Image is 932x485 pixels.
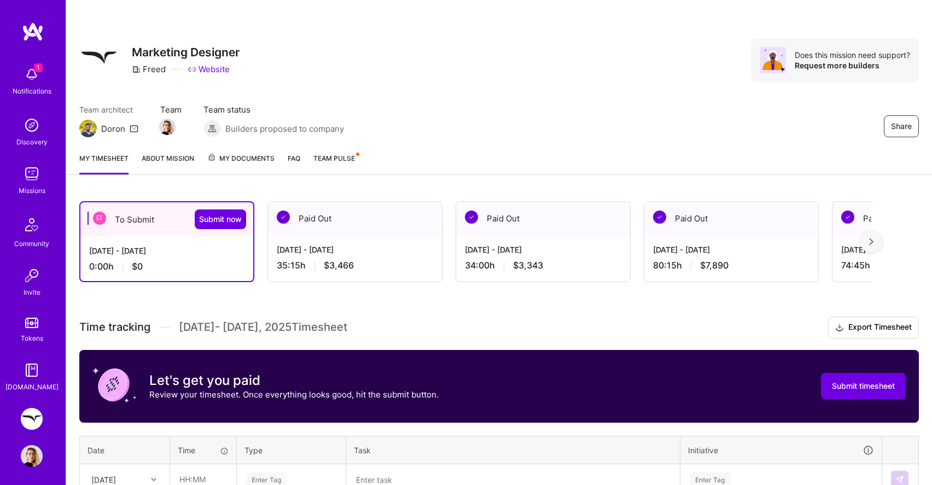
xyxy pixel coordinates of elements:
[132,65,141,74] i: icon CompanyGray
[79,153,129,174] a: My timesheet
[89,245,244,256] div: [DATE] - [DATE]
[465,211,478,224] img: Paid Out
[195,209,246,229] button: Submit now
[89,261,244,272] div: 0:00 h
[821,373,906,399] button: Submit timesheet
[21,163,43,185] img: teamwork
[79,120,97,137] img: Team Architect
[132,261,143,272] span: $0
[34,63,43,72] span: 1
[160,118,174,136] a: Team Member Avatar
[513,260,543,271] span: $3,343
[465,244,621,255] div: [DATE] - [DATE]
[179,320,347,334] span: [DATE] - [DATE] , 2025 Timesheet
[101,123,125,135] div: Doron
[277,211,290,224] img: Paid Out
[313,153,358,174] a: Team Pulse
[288,153,300,174] a: FAQ
[132,63,166,75] div: Freed
[142,153,194,174] a: About Mission
[884,115,919,137] button: Share
[832,381,895,391] span: Submit timesheet
[79,320,150,334] span: Time tracking
[13,85,51,97] div: Notifications
[700,260,729,271] span: $7,890
[225,123,344,135] span: Builders proposed to company
[160,104,182,115] span: Team
[465,260,621,271] div: 34:00 h
[21,63,43,85] img: bell
[21,408,43,430] img: Freed: Marketing Designer
[795,50,910,60] div: Does this mission need support?
[346,436,680,464] th: Task
[149,389,439,400] p: Review your timesheet. Once everything looks good, hit the submit button.
[895,475,904,484] img: Submit
[203,104,344,115] span: Team status
[199,214,242,225] span: Submit now
[653,260,809,271] div: 80:15 h
[18,445,45,467] a: User Avatar
[237,436,346,464] th: Type
[21,114,43,136] img: discovery
[268,202,442,235] div: Paid Out
[203,120,221,137] img: Builders proposed to company
[869,238,873,246] img: right
[79,38,119,78] img: Company Logo
[80,202,253,236] div: To Submit
[132,45,240,59] h3: Marketing Designer
[93,212,106,225] img: To Submit
[79,104,138,115] span: Team architect
[24,287,40,298] div: Invite
[688,444,874,457] div: Initiative
[5,381,59,393] div: [DOMAIN_NAME]
[178,445,229,456] div: Time
[22,22,44,42] img: logo
[92,363,136,407] img: coin
[795,60,910,71] div: Request more builders
[207,153,275,165] span: My Documents
[313,154,355,162] span: Team Pulse
[277,260,433,271] div: 35:15 h
[891,121,912,132] span: Share
[828,317,919,338] button: Export Timesheet
[644,202,818,235] div: Paid Out
[91,474,116,485] div: [DATE]
[21,359,43,381] img: guide book
[653,244,809,255] div: [DATE] - [DATE]
[159,119,176,135] img: Team Member Avatar
[21,332,43,344] div: Tokens
[188,63,230,75] a: Website
[841,211,854,224] img: Paid Out
[19,185,45,196] div: Missions
[25,318,38,328] img: tokens
[760,47,786,73] img: Avatar
[151,477,156,482] i: icon Chevron
[19,212,45,238] img: Community
[207,153,275,174] a: My Documents
[149,372,439,389] h3: Let's get you paid
[21,265,43,287] img: Invite
[277,244,433,255] div: [DATE] - [DATE]
[653,211,666,224] img: Paid Out
[18,408,45,430] a: Freed: Marketing Designer
[130,124,138,133] i: icon Mail
[835,322,844,334] i: icon Download
[324,260,354,271] span: $3,466
[80,436,170,464] th: Date
[456,202,630,235] div: Paid Out
[21,445,43,467] img: User Avatar
[14,238,49,249] div: Community
[16,136,48,148] div: Discovery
